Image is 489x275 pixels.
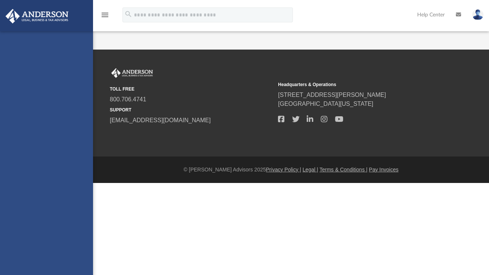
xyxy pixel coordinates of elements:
small: Headquarters & Operations [278,81,441,88]
a: [STREET_ADDRESS][PERSON_NAME] [278,92,386,98]
a: [GEOGRAPHIC_DATA][US_STATE] [278,101,373,107]
img: User Pic [472,9,483,20]
div: © [PERSON_NAME] Advisors 2025 [93,166,489,174]
i: search [124,10,132,18]
a: menu [100,14,109,19]
i: menu [100,10,109,19]
img: Anderson Advisors Platinum Portal [110,68,154,78]
a: Legal | [303,167,318,173]
a: Privacy Policy | [266,167,301,173]
small: SUPPORT [110,107,273,113]
img: Anderson Advisors Platinum Portal [3,9,71,23]
a: Terms & Conditions | [320,167,368,173]
a: 800.706.4741 [110,96,146,102]
a: [EMAIL_ADDRESS][DOMAIN_NAME] [110,117,211,123]
small: TOLL FREE [110,86,273,92]
a: Pay Invoices [369,167,398,173]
